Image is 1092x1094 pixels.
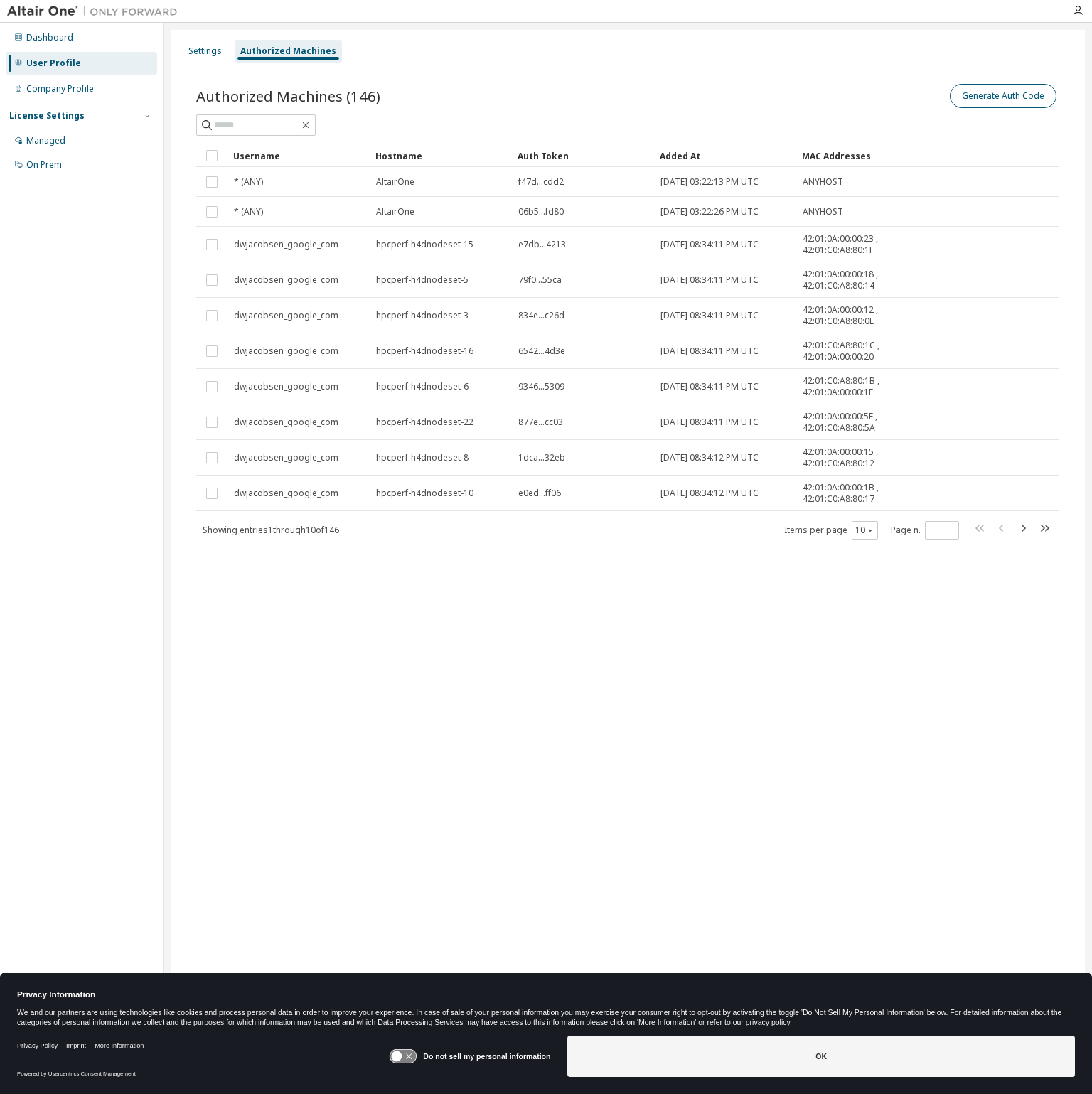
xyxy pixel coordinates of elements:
span: 9346...5309 [518,381,564,392]
span: 42:01:C0:A8:80:1B , 42:01:0A:00:00:1F [803,375,909,398]
span: hpcperf-h4dnodeset-8 [376,452,469,463]
span: 06b5...fd80 [518,206,564,218]
span: 42:01:0A:00:00:23 , 42:01:C0:A8:80:1F [803,233,909,256]
span: Items per page [784,521,878,540]
div: Username [233,144,364,167]
div: Added At [660,144,791,167]
span: e0ed...ff06 [518,488,561,499]
span: 79f0...55ca [518,274,562,286]
span: 42:01:0A:00:00:18 , 42:01:C0:A8:80:14 [803,269,909,291]
span: dwjacobsen_google_com [234,310,338,321]
span: hpcperf-h4dnodeset-16 [376,345,473,357]
span: 42:01:0A:00:00:12 , 42:01:C0:A8:80:0E [803,304,909,327]
button: Generate Auth Code [950,84,1056,108]
span: dwjacobsen_google_com [234,274,338,286]
span: [DATE] 08:34:11 PM UTC [660,417,759,428]
div: Company Profile [26,83,94,95]
span: dwjacobsen_google_com [234,381,338,392]
button: 10 [855,525,874,536]
span: hpcperf-h4dnodeset-5 [376,274,469,286]
span: AltairOne [376,206,414,218]
span: AltairOne [376,176,414,188]
span: [DATE] 08:34:11 PM UTC [660,274,759,286]
div: On Prem [26,159,62,171]
div: Authorized Machines [240,45,336,57]
span: [DATE] 03:22:26 PM UTC [660,206,759,218]
span: [DATE] 08:34:11 PM UTC [660,381,759,392]
div: Dashboard [26,32,73,43]
span: hpcperf-h4dnodeset-6 [376,381,469,392]
span: hpcperf-h4dnodeset-10 [376,488,473,499]
img: Altair One [7,4,185,18]
span: 42:01:C0:A8:80:1C , 42:01:0A:00:00:20 [803,340,909,363]
span: 6542...4d3e [518,345,565,357]
span: [DATE] 03:22:13 PM UTC [660,176,759,188]
div: MAC Addresses [802,144,910,167]
span: hpcperf-h4dnodeset-22 [376,417,473,428]
div: User Profile [26,58,81,69]
span: * (ANY) [234,206,263,218]
div: License Settings [9,110,85,122]
div: Settings [188,45,222,57]
span: dwjacobsen_google_com [234,239,338,250]
span: * (ANY) [234,176,263,188]
span: [DATE] 08:34:11 PM UTC [660,310,759,321]
span: 834e...c26d [518,310,564,321]
span: [DATE] 08:34:12 PM UTC [660,488,759,499]
span: Showing entries 1 through 10 of 146 [203,524,339,536]
span: 42:01:0A:00:00:15 , 42:01:C0:A8:80:12 [803,446,909,469]
span: [DATE] 08:34:11 PM UTC [660,239,759,250]
span: dwjacobsen_google_com [234,452,338,463]
div: Hostname [375,144,506,167]
span: Authorized Machines (146) [196,86,380,106]
span: Page n. [891,521,959,540]
span: [DATE] 08:34:12 PM UTC [660,452,759,463]
span: 42:01:0A:00:00:5E , 42:01:C0:A8:80:5A [803,411,909,434]
span: e7db...4213 [518,239,566,250]
span: dwjacobsen_google_com [234,488,338,499]
div: Managed [26,135,65,146]
span: hpcperf-h4dnodeset-3 [376,310,469,321]
div: Auth Token [518,144,648,167]
span: hpcperf-h4dnodeset-15 [376,239,473,250]
span: f47d...cdd2 [518,176,564,188]
span: ANYHOST [803,206,843,218]
span: dwjacobsen_google_com [234,417,338,428]
span: 42:01:0A:00:00:1B , 42:01:C0:A8:80:17 [803,482,909,505]
span: ANYHOST [803,176,843,188]
span: [DATE] 08:34:11 PM UTC [660,345,759,357]
span: dwjacobsen_google_com [234,345,338,357]
span: 1dca...32eb [518,452,565,463]
span: 877e...cc03 [518,417,563,428]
